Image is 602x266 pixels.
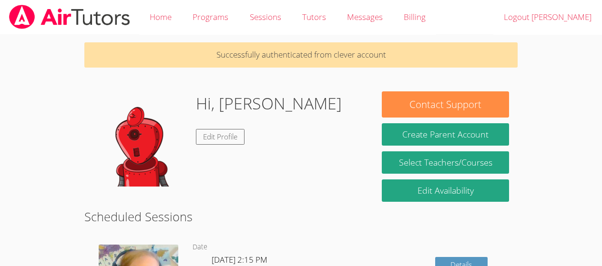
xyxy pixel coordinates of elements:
[347,11,383,22] span: Messages
[212,254,267,265] span: [DATE] 2:15 PM
[382,91,509,118] button: Contact Support
[196,129,245,145] a: Edit Profile
[382,123,509,146] button: Create Parent Account
[84,207,518,226] h2: Scheduled Sessions
[382,179,509,202] a: Edit Availability
[8,5,131,29] img: airtutors_banner-c4298cdbf04f3fff15de1276eac7730deb9818008684d7c2e4769d2f7ddbe033.png
[196,91,342,116] h1: Hi, [PERSON_NAME]
[193,241,207,253] dt: Date
[84,42,518,68] p: Successfully authenticated from clever account
[382,151,509,174] a: Select Teachers/Courses
[93,91,188,187] img: default.png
